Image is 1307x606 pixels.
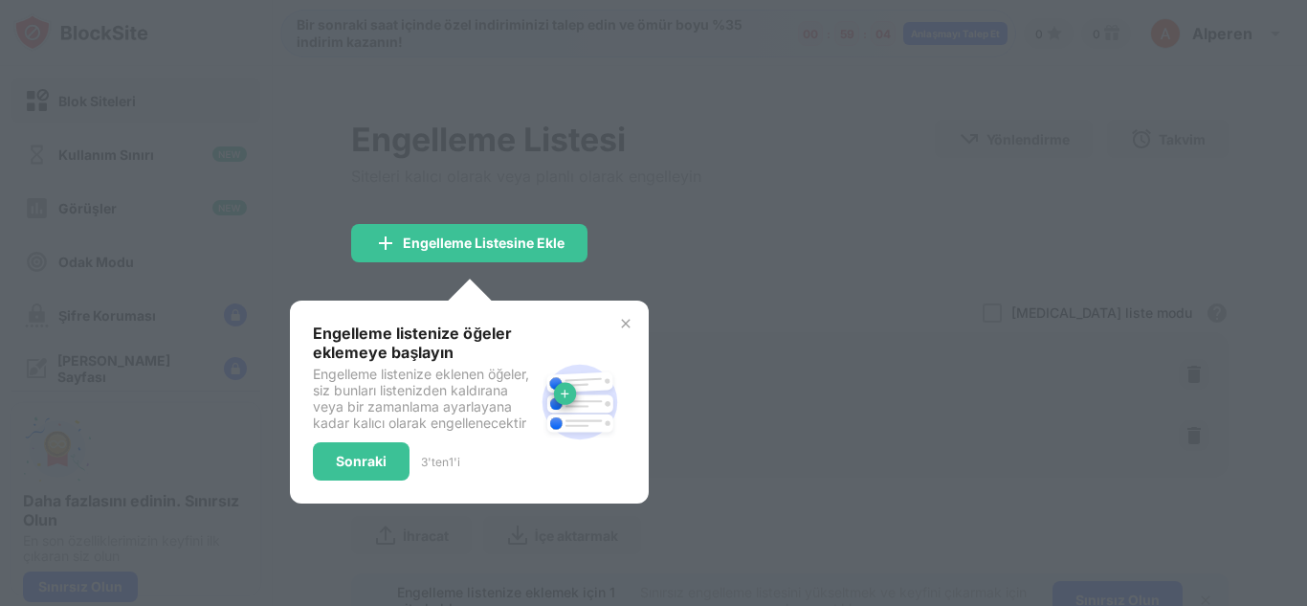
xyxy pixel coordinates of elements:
[313,324,512,362] font: Engelleme listenize öğeler eklemeye başlayın
[449,455,460,469] font: 1'i
[313,366,529,431] font: Engelleme listenize eklenen öğeler, siz bunları listenizden kaldırana veya bir zamanlama ayarlaya...
[618,316,633,331] img: x-button.svg
[403,235,565,251] font: Engelleme Listesine Ekle
[534,356,626,448] img: block-site.svg
[336,453,387,469] font: Sonraki
[421,455,449,469] font: 3'ten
